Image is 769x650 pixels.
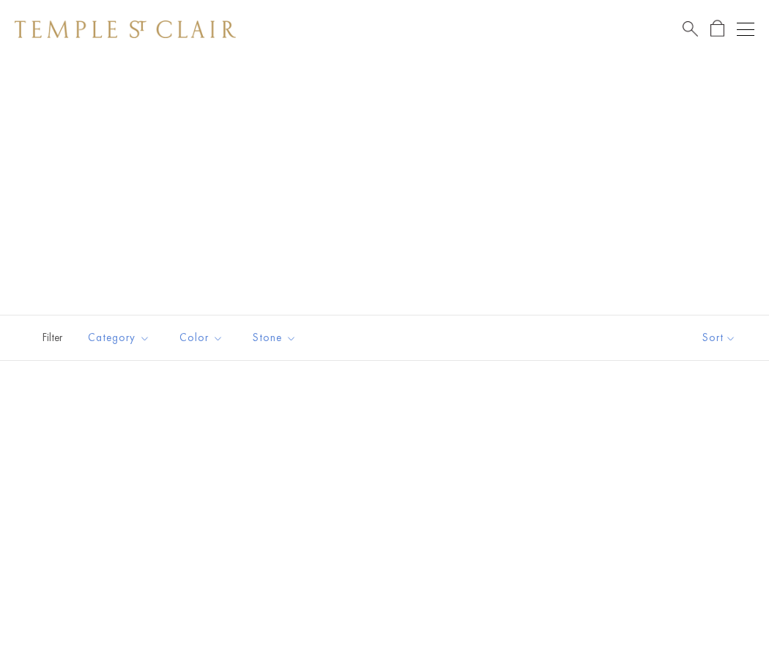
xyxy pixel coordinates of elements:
[81,329,161,347] span: Category
[168,321,234,354] button: Color
[245,329,308,347] span: Stone
[683,20,698,38] a: Search
[710,20,724,38] a: Open Shopping Bag
[669,315,769,360] button: Show sort by
[15,20,236,38] img: Temple St. Clair
[737,20,754,38] button: Open navigation
[77,321,161,354] button: Category
[242,321,308,354] button: Stone
[172,329,234,347] span: Color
